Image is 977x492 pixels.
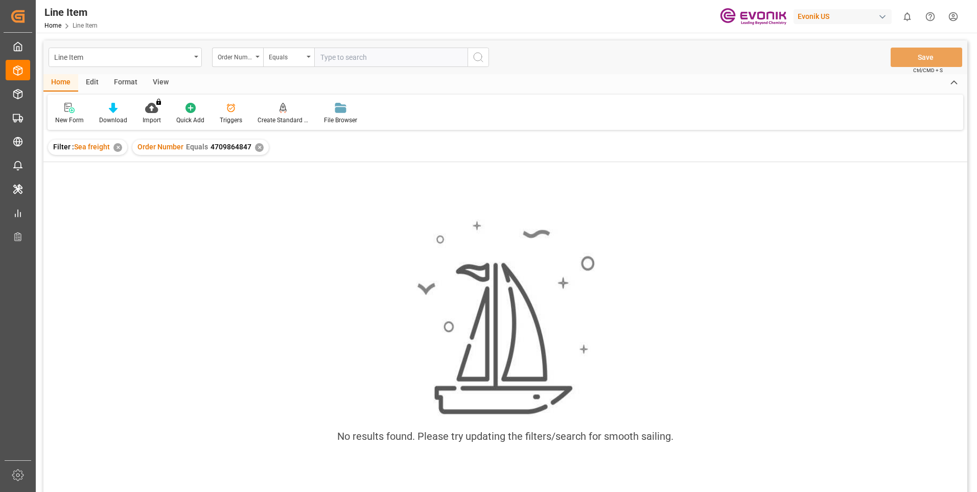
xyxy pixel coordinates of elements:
[337,429,673,444] div: No results found. Please try updating the filters/search for smooth sailing.
[720,8,786,26] img: Evonik-brand-mark-Deep-Purple-RGB.jpeg_1700498283.jpeg
[44,22,61,29] a: Home
[44,5,98,20] div: Line Item
[468,48,489,67] button: search button
[55,116,84,125] div: New Form
[324,116,357,125] div: File Browser
[794,7,896,26] button: Evonik US
[218,50,252,62] div: Order Number
[106,74,145,92] div: Format
[258,116,309,125] div: Create Standard Shipment
[43,74,78,92] div: Home
[54,50,191,63] div: Line Item
[145,74,176,92] div: View
[255,143,264,152] div: ✕
[220,116,242,125] div: Triggers
[99,116,127,125] div: Download
[211,143,251,151] span: 4709864847
[186,143,208,151] span: Equals
[49,48,202,67] button: open menu
[891,48,962,67] button: Save
[794,9,892,24] div: Evonik US
[896,5,919,28] button: show 0 new notifications
[269,50,304,62] div: Equals
[137,143,183,151] span: Order Number
[113,143,122,152] div: ✕
[78,74,106,92] div: Edit
[919,5,942,28] button: Help Center
[53,143,74,151] span: Filter :
[913,66,943,74] span: Ctrl/CMD + S
[176,116,204,125] div: Quick Add
[263,48,314,67] button: open menu
[314,48,468,67] input: Type to search
[212,48,263,67] button: open menu
[74,143,110,151] span: Sea freight
[416,219,595,416] img: smooth_sailing.jpeg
